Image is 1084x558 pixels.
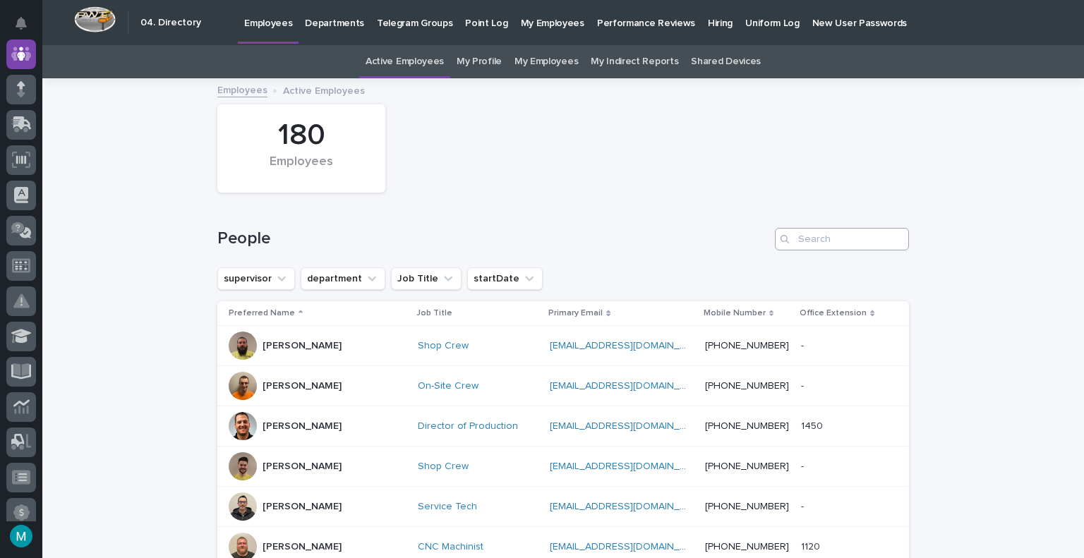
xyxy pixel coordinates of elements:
[263,461,342,473] p: [PERSON_NAME]
[217,81,267,97] a: Employees
[263,541,342,553] p: [PERSON_NAME]
[217,487,909,527] tr: [PERSON_NAME]Service Tech [EMAIL_ADDRESS][DOMAIN_NAME] [PHONE_NUMBER]--
[591,45,678,78] a: My Indirect Reports
[704,305,766,321] p: Mobile Number
[6,521,36,551] button: users-avatar
[241,118,361,153] div: 180
[74,6,116,32] img: Workspace Logo
[801,498,807,513] p: -
[705,381,789,391] a: [PHONE_NUMBER]
[705,542,789,552] a: [PHONE_NUMBER]
[217,406,909,447] tr: [PERSON_NAME]Director of Production [EMAIL_ADDRESS][DOMAIN_NAME] [PHONE_NUMBER]14501450
[418,380,478,392] a: On-Site Crew
[418,541,483,553] a: CNC Machinist
[283,82,365,97] p: Active Employees
[550,421,709,431] a: [EMAIL_ADDRESS][DOMAIN_NAME]
[801,458,807,473] p: -
[391,267,462,290] button: Job Title
[800,305,867,321] p: Office Extension
[263,501,342,513] p: [PERSON_NAME]
[705,502,789,511] a: [PHONE_NUMBER]
[801,418,826,432] p: 1450
[418,461,469,473] a: Shop Crew
[775,228,909,250] input: Search
[263,380,342,392] p: [PERSON_NAME]
[263,340,342,352] p: [PERSON_NAME]
[514,45,578,78] a: My Employees
[217,267,295,290] button: supervisor
[263,420,342,432] p: [PERSON_NAME]
[550,341,709,351] a: [EMAIL_ADDRESS][DOMAIN_NAME]
[705,341,789,351] a: [PHONE_NUMBER]
[140,17,201,29] h2: 04. Directory
[217,447,909,487] tr: [PERSON_NAME]Shop Crew [EMAIL_ADDRESS][DOMAIN_NAME] [PHONE_NUMBER]--
[550,381,709,391] a: [EMAIL_ADDRESS][DOMAIN_NAME]
[6,8,36,38] button: Notifications
[550,461,709,471] a: [EMAIL_ADDRESS][DOMAIN_NAME]
[418,501,477,513] a: Service Tech
[217,229,769,249] h1: People
[457,45,502,78] a: My Profile
[801,538,823,553] p: 1120
[467,267,543,290] button: startDate
[217,326,909,366] tr: [PERSON_NAME]Shop Crew [EMAIL_ADDRESS][DOMAIN_NAME] [PHONE_NUMBER]--
[366,45,444,78] a: Active Employees
[801,377,807,392] p: -
[217,366,909,406] tr: [PERSON_NAME]On-Site Crew [EMAIL_ADDRESS][DOMAIN_NAME] [PHONE_NUMBER]--
[418,420,518,432] a: Director of Production
[705,421,789,431] a: [PHONE_NUMBER]
[550,502,709,511] a: [EMAIL_ADDRESS][DOMAIN_NAME]
[801,337,807,352] p: -
[416,305,452,321] p: Job Title
[18,17,36,40] div: Notifications
[548,305,603,321] p: Primary Email
[691,45,761,78] a: Shared Devices
[705,461,789,471] a: [PHONE_NUMBER]
[301,267,385,290] button: department
[229,305,295,321] p: Preferred Name
[418,340,469,352] a: Shop Crew
[550,542,709,552] a: [EMAIL_ADDRESS][DOMAIN_NAME]
[241,154,361,184] div: Employees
